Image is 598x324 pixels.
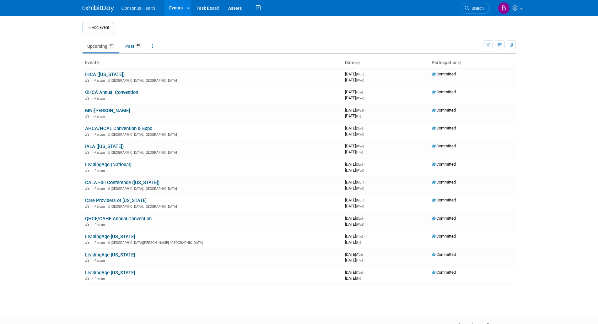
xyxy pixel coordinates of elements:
[91,133,107,137] span: In-Person
[85,241,89,244] img: In-Person Event
[356,205,364,208] span: (Wed)
[83,58,342,68] th: Event
[85,277,89,280] img: In-Person Event
[345,78,364,82] span: [DATE]
[96,60,100,65] a: Sort by Event Name
[356,259,363,262] span: (Thu)
[498,2,510,14] img: Bridget Crane
[85,162,132,167] a: LeadingAge (National)
[356,151,363,154] span: (Thu)
[356,114,361,118] span: (Fri)
[356,91,363,94] span: (Tue)
[85,216,152,222] a: QHCF/CAHF Annual Convention
[432,126,456,130] span: Committed
[356,235,363,238] span: (Thu)
[85,79,89,82] img: In-Person Event
[356,127,363,130] span: (Sun)
[345,168,364,173] span: [DATE]
[458,60,461,65] a: Sort by Participation Type
[85,108,130,113] a: MN-[PERSON_NAME]
[345,150,363,154] span: [DATE]
[461,3,490,14] a: Search
[85,240,340,245] div: [GEOGRAPHIC_DATA][PERSON_NAME], [GEOGRAPHIC_DATA]
[469,6,484,11] span: Search
[356,181,364,184] span: (Mon)
[85,186,340,191] div: [GEOGRAPHIC_DATA], [GEOGRAPHIC_DATA]
[356,241,361,244] span: (Fri)
[85,270,135,276] a: LeadingAge [US_STATE]
[345,198,366,202] span: [DATE]
[364,234,365,239] span: -
[356,199,364,202] span: (Mon)
[91,96,107,101] span: In-Person
[345,96,364,100] span: [DATE]
[356,73,364,76] span: (Mon)
[85,78,340,83] div: [GEOGRAPHIC_DATA], [GEOGRAPHIC_DATA]
[356,109,364,112] span: (Wed)
[432,144,456,148] span: Committed
[345,276,361,281] span: [DATE]
[85,180,159,185] a: CALA Fall Conference ([US_STATE])
[85,187,89,190] img: In-Person Event
[85,223,89,226] img: In-Person Event
[356,223,364,226] span: (Wed)
[85,144,124,149] a: IALA ([US_STATE])
[432,90,456,94] span: Committed
[85,234,135,239] a: LeadingAge [US_STATE]
[83,5,114,12] img: ExhibitDay
[345,216,365,221] span: [DATE]
[85,204,340,209] div: [GEOGRAPHIC_DATA], [GEOGRAPHIC_DATA]
[83,22,114,33] button: Add Event
[356,145,364,148] span: (Wed)
[345,270,365,275] span: [DATE]
[356,79,364,82] span: (Wed)
[83,40,119,52] a: Upcoming12
[85,205,89,208] img: In-Person Event
[365,144,366,148] span: -
[91,114,107,118] span: In-Person
[91,223,107,227] span: In-Person
[108,43,115,48] span: 12
[432,162,456,167] span: Committed
[85,90,138,95] a: OHCA Annual Convention
[432,252,456,257] span: Committed
[364,270,365,275] span: -
[85,169,89,172] img: In-Person Event
[432,180,456,184] span: Committed
[91,277,107,281] span: In-Person
[356,96,364,100] span: (Wed)
[345,258,363,262] span: [DATE]
[365,108,366,113] span: -
[345,90,365,94] span: [DATE]
[91,169,107,173] span: In-Person
[432,216,456,221] span: Committed
[345,113,361,118] span: [DATE]
[432,108,456,113] span: Committed
[342,58,429,68] th: Dates
[364,90,365,94] span: -
[365,198,366,202] span: -
[85,114,89,118] img: In-Person Event
[356,133,364,136] span: (Wed)
[85,198,147,203] a: Care Providers of [US_STATE]
[365,180,366,184] span: -
[429,58,516,68] th: Participation
[364,252,365,257] span: -
[91,187,107,191] span: In-Person
[345,180,366,184] span: [DATE]
[91,241,107,245] span: In-Person
[85,132,340,137] div: [GEOGRAPHIC_DATA], [GEOGRAPHIC_DATA]
[364,216,365,221] span: -
[135,43,142,48] span: 48
[91,79,107,83] span: In-Person
[85,126,152,131] a: AHCA/NCAL Convention & Expo
[345,204,364,208] span: [DATE]
[345,240,361,244] span: [DATE]
[356,169,364,172] span: (Wed)
[91,259,107,263] span: In-Person
[345,222,364,227] span: [DATE]
[356,277,361,280] span: (Fri)
[345,234,365,239] span: [DATE]
[345,72,366,76] span: [DATE]
[121,6,155,11] span: Consonus Health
